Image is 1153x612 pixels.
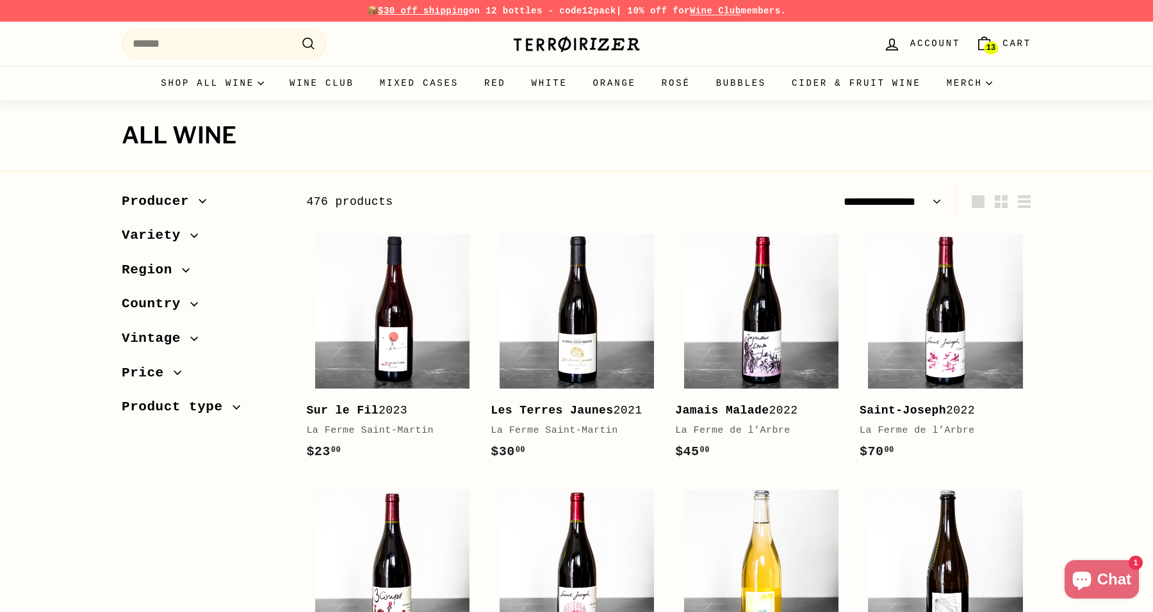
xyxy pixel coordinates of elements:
a: Mixed Cases [367,66,471,101]
div: 476 products [306,193,669,211]
a: Cider & Fruit Wine [779,66,934,101]
b: Sur le Fil [306,404,379,417]
span: 13 [986,44,995,52]
sup: 00 [884,446,894,455]
button: Price [122,359,286,394]
span: $45 [675,444,710,459]
div: La Ferme Saint-Martin [491,423,650,439]
h1: All wine [122,123,1031,149]
strong: 12pack [582,6,616,16]
a: Account [876,25,968,63]
div: 2022 [675,401,834,420]
sup: 00 [700,446,710,455]
span: $30 [491,444,525,459]
div: Primary [96,66,1057,101]
button: Region [122,256,286,291]
a: Sur le Fil2023La Ferme Saint-Martin [306,225,478,474]
a: Saint-Joseph2022La Ferme de l’Arbre [860,225,1031,474]
span: $30 off shipping [378,6,469,16]
a: Orange [580,66,649,101]
a: Wine Club [277,66,367,101]
a: Rosé [649,66,703,101]
a: Cart [968,25,1039,63]
a: White [519,66,580,101]
a: Bubbles [703,66,779,101]
div: 2023 [306,401,465,420]
span: Region [122,259,182,281]
button: Country [122,290,286,325]
span: $70 [860,444,894,459]
div: La Ferme Saint-Martin [306,423,465,439]
a: Wine Club [690,6,741,16]
summary: Merch [934,66,1005,101]
button: Producer [122,188,286,222]
a: Les Terres Jaunes2021La Ferme Saint-Martin [491,225,662,474]
div: La Ferme de l’Arbre [860,423,1018,439]
button: Vintage [122,325,286,359]
inbox-online-store-chat: Shopify online store chat [1061,560,1143,602]
span: Price [122,362,174,384]
span: Country [122,293,190,315]
span: Variety [122,225,190,246]
summary: Shop all wine [148,66,277,101]
sup: 00 [331,446,341,455]
b: Les Terres Jaunes [491,404,613,417]
button: Variety [122,221,286,256]
sup: 00 [516,446,525,455]
a: Jamais Malade2022La Ferme de l’Arbre [675,225,847,474]
span: Cart [1002,36,1031,51]
span: Producer [122,191,199,213]
span: $23 [306,444,341,459]
div: 2022 [860,401,1018,420]
b: Jamais Malade [675,404,769,417]
a: Red [471,66,519,101]
b: Saint-Joseph [860,404,946,417]
div: La Ferme de l’Arbre [675,423,834,439]
span: Vintage [122,328,190,350]
button: Product type [122,393,286,428]
div: 2021 [491,401,650,420]
p: 📦 on 12 bottles - code | 10% off for members. [122,4,1031,18]
span: Account [910,36,960,51]
span: Product type [122,396,233,418]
